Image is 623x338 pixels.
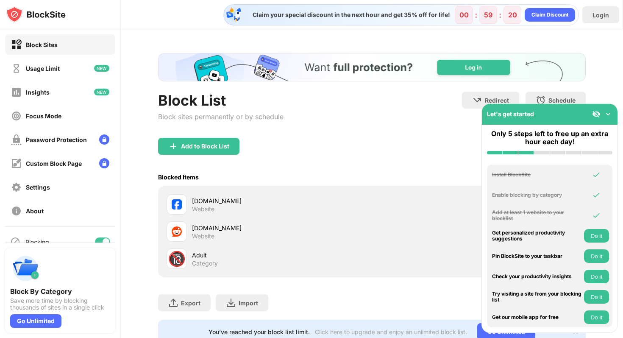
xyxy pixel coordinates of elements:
div: Get our mobile app for free [492,314,582,320]
button: Do it [584,249,609,263]
div: Custom Block Page [26,160,82,167]
div: Block List [158,92,284,109]
img: new-icon.svg [94,65,109,72]
div: Blocking [25,238,49,246]
div: Install BlockSite [492,172,582,178]
div: Login [592,11,609,19]
div: [DOMAIN_NAME] [192,223,372,232]
div: Schedule [548,97,576,104]
div: Focus Mode [26,112,61,120]
iframe: Banner [158,53,586,81]
button: Do it [584,310,609,324]
img: favicons [172,226,182,237]
div: Check your productivity insights [492,274,582,279]
button: Do it [584,270,609,283]
div: You’ve reached your block list limit. [209,328,310,335]
div: 🔞 [168,250,186,268]
div: Let's get started [487,110,534,117]
div: Import [239,299,258,307]
div: Click here to upgrade and enjoy an unlimited block list. [315,328,467,335]
img: omni-check.svg [592,211,601,220]
div: Category [192,260,218,267]
img: block-on.svg [11,39,22,50]
div: Enable blocking by category [492,192,582,198]
img: settings-off.svg [11,182,22,193]
div: Blocked Items [158,173,199,181]
div: 59 [484,11,492,19]
img: push-categories.svg [10,253,41,284]
img: time-usage-off.svg [11,63,22,74]
div: Try visiting a site from your blocking list [492,291,582,303]
div: Redirect [485,97,509,104]
img: logo-blocksite.svg [6,6,66,23]
img: eye-not-visible.svg [592,110,601,118]
div: Block Sites [26,41,58,48]
button: Do it [584,290,609,304]
img: customize-block-page-off.svg [11,158,22,169]
div: Save more time by blocking thousands of sites in a single click [10,297,110,311]
img: about-off.svg [11,206,22,216]
img: blocking-icon.svg [10,237,20,247]
img: omni-check.svg [592,191,601,199]
img: specialOfferDiscount.svg [225,6,242,23]
div: Get personalized productivity suggestions [492,230,582,242]
div: Add at least 1 website to your blocklist [492,210,582,222]
div: Website [192,232,214,240]
div: Go Unlimited [10,314,61,328]
div: 00 [459,11,469,19]
img: insights-off.svg [11,87,22,98]
div: Export [181,299,200,307]
div: Block By Category [10,287,110,296]
div: Only 5 steps left to free up an extra hour each day! [487,130,612,146]
div: Website [192,205,214,213]
button: Do it [584,229,609,243]
div: About [26,207,44,215]
div: Insights [26,89,50,96]
div: Pin BlockSite to your taskbar [492,253,582,259]
img: password-protection-off.svg [11,134,22,145]
div: Usage Limit [26,65,60,72]
img: lock-menu.svg [99,134,109,145]
div: 20 [508,11,517,19]
img: omni-check.svg [592,170,601,179]
img: lock-menu.svg [99,158,109,168]
img: omni-setup-toggle.svg [604,110,612,118]
div: Add to Block List [181,143,229,150]
img: favicons [172,199,182,210]
img: focus-off.svg [11,111,22,121]
div: Settings [26,184,50,191]
img: new-icon.svg [94,89,109,95]
div: : [473,8,479,22]
div: Password Protection [26,136,87,143]
div: [DOMAIN_NAME] [192,196,372,205]
div: : [497,8,503,22]
div: Claim your special discount in the next hour and get 35% off for life! [248,11,450,19]
div: Block sites permanently or by schedule [158,112,284,121]
div: Claim Discount [531,11,568,19]
div: Adult [192,251,372,260]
